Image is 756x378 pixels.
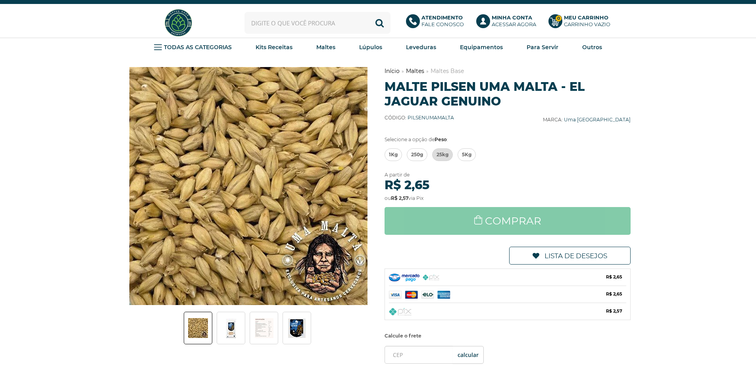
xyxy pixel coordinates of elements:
b: R$ 2,65 [606,273,622,281]
b: Código: [385,115,406,121]
img: Pix [389,308,412,316]
p: Fale conosco [421,14,464,28]
a: Equipamentos [460,41,503,53]
b: Meu Carrinho [564,14,608,21]
img: Malte Pilsen Uma Malta - El Jaguar Genuino - Imagem 1 [188,318,208,338]
a: Início [385,67,400,75]
button: OK [453,346,483,364]
img: Malte Pilsen Uma Malta - El Jaguar Genuino - Imagem 3 [255,318,273,338]
a: Uma [GEOGRAPHIC_DATA] [564,117,631,123]
strong: Maltes [316,44,335,51]
strong: R$ 2,65 [385,178,429,192]
a: TODAS AS CATEGORIAS [154,41,232,53]
b: Marca: [543,117,563,123]
input: CEP [385,346,484,364]
b: Peso [435,136,447,142]
div: Carrinho Vazio [564,21,610,28]
img: Malte Pilsen Uma Malta - El Jaguar Genuino - Imagem 4 [288,319,306,338]
span: PILSENUMAMALTA [408,115,454,121]
button: Buscar [369,12,391,34]
strong: Outros [582,44,602,51]
a: Maltes [316,41,335,53]
b: R$ 2,65 [606,290,622,298]
strong: Equipamentos [460,44,503,51]
a: Maltes [406,67,424,75]
strong: R$ 2,57 [391,195,408,201]
strong: TODAS AS CATEGORIAS [164,44,232,51]
a: Outros [582,41,602,53]
a: Malte Pilsen Uma Malta - El Jaguar Genuino - Imagem 1 [184,312,212,344]
img: Hopfen Haus BrewShop [164,8,193,38]
span: 25kg [437,149,448,161]
a: Lista de Desejos [509,247,631,265]
a: AtendimentoFale conosco [406,14,468,32]
span: 250g [411,149,423,161]
b: Minha Conta [492,14,532,21]
span: Selecione a opção de : [385,136,448,142]
input: Digite o que você procura [244,12,391,34]
a: Maltes Base [431,67,464,75]
a: Malte Pilsen Uma Malta - El Jaguar Genuino - Imagem 4 [283,312,311,344]
label: Calcule o frete [385,330,631,342]
a: 25kg [432,148,453,161]
span: ou via Pix [385,195,423,201]
b: R$ 2,57 [606,307,622,315]
a: 5Kg [458,148,476,161]
img: Mercado Pago Checkout PRO [389,274,419,282]
strong: Para Servir [527,44,558,51]
img: Malte Pilsen Uma Malta - El Jaguar Genuino [129,67,367,305]
a: Comprar [385,207,631,235]
h1: Malte Pilsen Uma Malta - El Jaguar Genuino [385,79,631,109]
img: Mercado Pago [389,291,466,299]
img: PIX [423,274,440,280]
a: Minha ContaAcessar agora [476,14,541,32]
a: Malte Pilsen Uma Malta - El Jaguar Genuino - Imagem 2 [217,312,245,344]
a: Para Servir [527,41,558,53]
a: Malte Pilsen Uma Malta - El Jaguar Genuino - Imagem 3 [250,312,278,344]
a: Lúpulos [359,41,382,53]
span: 5Kg [462,149,471,161]
p: Acessar agora [492,14,536,28]
a: 1Kg [385,148,402,161]
span: A partir de [385,172,410,178]
strong: Lúpulos [359,44,382,51]
strong: 0 [555,15,562,22]
span: 1Kg [389,149,398,161]
img: Malte Pilsen Uma Malta - El Jaguar Genuino - Imagem 2 [225,319,237,338]
a: 250g [407,148,427,161]
strong: Leveduras [406,44,436,51]
b: Atendimento [421,14,463,21]
a: Leveduras [406,41,436,53]
a: Kits Receitas [256,41,292,53]
strong: Kits Receitas [256,44,292,51]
